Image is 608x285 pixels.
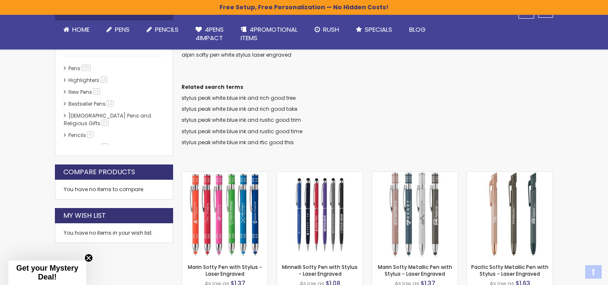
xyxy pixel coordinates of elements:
[63,167,135,177] strong: Compare Products
[378,263,452,277] a: Marin Softy Metallic Pen with Stylus - Laser Engraved
[66,77,110,84] a: Highlighters14
[241,25,298,42] span: 4PROMOTIONAL ITEMS
[106,100,114,107] span: 11
[55,180,173,200] div: You have no items to compare.
[188,263,262,277] a: Marin Softy Pen with Stylus - Laser Engraved
[409,25,426,34] span: Blog
[538,262,608,285] iframe: Google Customer Reviews
[182,172,268,258] img: Marin Softy Pen with Stylus - Laser Engraved
[232,20,306,48] a: 4PROMOTIONALITEMS
[66,132,96,139] a: Pencils4
[182,116,301,123] a: stylus peak white blue ink and rustic good trim
[471,263,548,277] a: Pacific Softy Metallic Pen with Stylus - Laser Engraved
[347,20,401,39] a: Specials
[277,171,363,178] a: Minnelli Softy Pen with Stylus - Laser Engraved
[187,20,232,48] a: 4Pens4impact
[138,20,187,39] a: Pencils
[182,139,294,146] a: stylus peak white blue ink and rtic good this
[401,20,434,39] a: Blog
[100,77,107,83] span: 14
[182,94,296,101] a: stylus peak white blue ink and rich good tree
[115,25,130,34] span: Pens
[182,105,297,112] a: stylus peak white blue ink and rich good take
[306,20,347,39] a: Rush
[81,65,91,71] span: 570
[365,25,392,34] span: Specials
[182,128,302,135] a: stylus peak white blue ink and rustic good time
[84,254,93,262] button: Close teaser
[64,112,151,127] a: [DEMOGRAPHIC_DATA] Pens and Religious Gifts21
[101,120,109,126] span: 21
[55,20,98,39] a: Home
[155,25,179,34] span: Pencils
[66,88,103,96] a: New Pens21
[467,171,553,178] a: Pacific Softy Metallic Pen with Stylus - Laser Engraved
[66,143,111,151] a: hp-featured11
[8,260,86,285] div: Get your Mystery Deal!Close teaser
[182,171,268,178] a: Marin Softy Pen with Stylus - Laser Engraved
[93,88,100,95] span: 21
[372,172,458,258] img: Marin Softy Metallic Pen with Stylus - Laser Engraved
[182,84,553,90] dt: Related search terms
[98,20,138,39] a: Pens
[64,230,164,236] div: You have no items in your wish list.
[63,211,106,220] strong: My Wish List
[372,171,458,178] a: Marin Softy Metallic Pen with Stylus - Laser Engraved
[66,65,94,72] a: Pens570
[195,25,224,42] span: 4Pens 4impact
[182,51,291,58] a: alpin softy pen white stylus laser engraved
[16,264,78,281] span: Get your Mystery Deal!
[66,100,117,107] a: Bestseller Pens11
[282,263,358,277] a: Minnelli Softy Pen with Stylus - Laser Engraved
[467,172,553,258] img: Pacific Softy Metallic Pen with Stylus - Laser Engraved
[87,132,93,138] span: 4
[277,172,363,258] img: Minnelli Softy Pen with Stylus - Laser Engraved
[72,25,90,34] span: Home
[323,25,339,34] span: Rush
[101,143,108,150] span: 11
